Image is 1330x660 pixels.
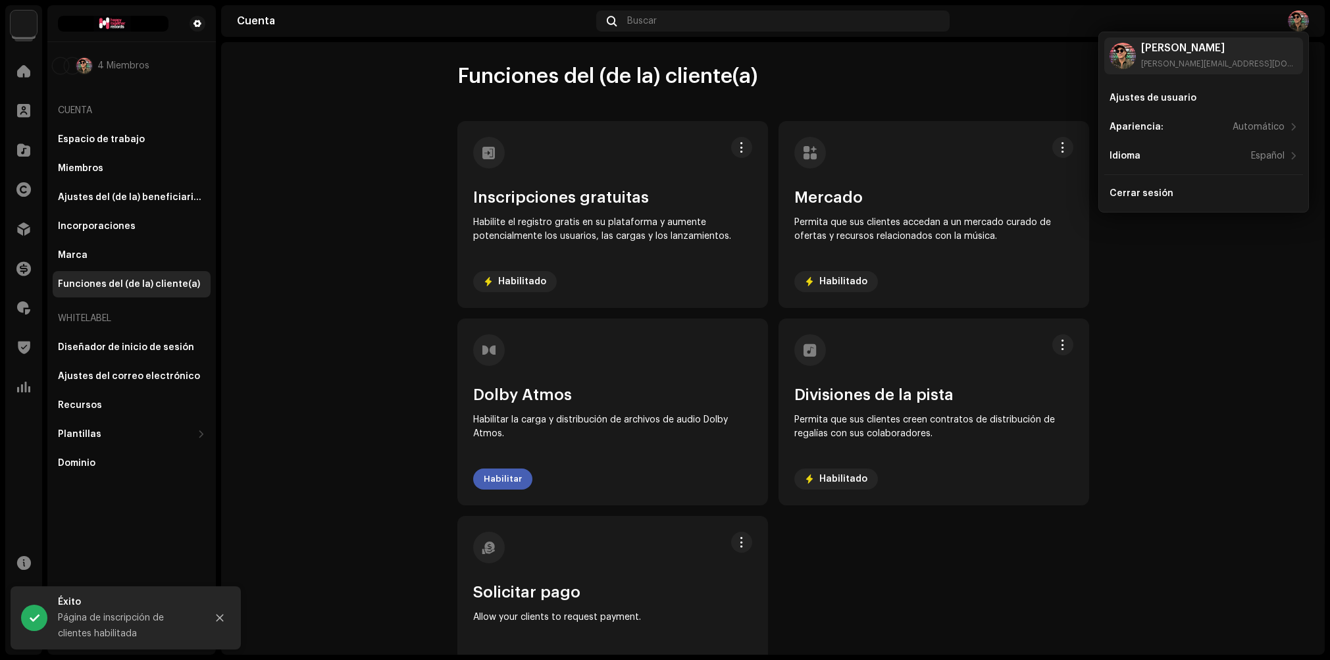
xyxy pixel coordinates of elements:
p: Permita que sus clientes creen contratos de distribución de regalías con sus colaboradores. [794,413,1073,441]
div: Cerrar sesión [1110,188,1173,199]
div: [PERSON_NAME][EMAIL_ADDRESS][DOMAIN_NAME] [1141,59,1298,69]
strong: Habilitado [498,276,546,287]
h3: Dolby Atmos [473,387,752,403]
div: Marca [58,250,88,261]
re-m-nav-item: Miembros [53,155,211,182]
div: Página de inscripción de clientes habilitada [58,610,196,642]
div: Recursos [58,400,102,411]
p: Habilite el registro gratis en su plataforma y aumente potencialmente los usuarios, las cargas y ... [473,216,752,243]
h3: Solicitar pago [473,584,752,600]
div: Miembros [58,163,103,174]
img: edd8793c-a1b1-4538-85bc-e24b6277bc1e [11,11,37,37]
button: Habilitar [473,469,532,490]
re-m-nav-item: Marca [53,242,211,268]
re-a-nav-header: Cuenta [53,95,211,126]
p: Allow your clients to request payment. [473,611,752,624]
re-m-nav-item: Apariencia: [1104,114,1303,140]
re-m-nav-item: Ajustes del correo electrónico [53,363,211,390]
re-a-nav-header: Whitelabel [53,303,211,334]
re-m-nav-item: Ajustes de usuario [1104,85,1303,111]
re-m-nav-item: Diseñador de inicio de sesión [53,334,211,361]
re-m-nav-item: Espacio de trabajo [53,126,211,153]
p: Habilitar la carga y distribución de archivos de audio Dolby Atmos. [473,413,752,441]
img: 56eef501-2e3f-4f3f-a4cd-d67c5acef76b [1288,11,1309,32]
div: Dominio [58,458,95,469]
div: Ajustes de usuario [1110,93,1196,103]
div: Español [1251,151,1285,161]
div: Idioma [1110,151,1140,161]
div: Éxito [58,594,196,610]
re-m-nav-item: Idioma [1104,143,1303,169]
div: Plantillas [58,429,101,440]
h3: Mercado [794,190,1073,205]
re-m-nav-item: Dominio [53,450,211,476]
span: 4 Miembros [97,61,149,71]
img: 56eef501-2e3f-4f3f-a4cd-d67c5acef76b [76,58,92,74]
h3: Divisiones de la pista [794,387,1073,403]
div: Ajustes del correo electrónico [58,371,200,382]
strong: Habilitado [819,474,867,484]
re-m-nav-item: Incorporaciones [53,213,211,240]
span: Buscar [627,16,657,26]
div: Ajustes del (de la) beneficiario(a) [58,192,205,203]
img: 0296780d-edad-4c0b-92b9-3b1e9d571915 [64,58,80,74]
div: Cuenta [237,16,591,26]
img: 56eef501-2e3f-4f3f-a4cd-d67c5acef76b [1110,43,1136,69]
div: [PERSON_NAME] [1141,43,1298,53]
div: Automático [1233,122,1285,132]
h3: Inscripciones gratuitas [473,190,752,205]
re-m-nav-item: Funciones del (de la) cliente(a) [53,271,211,297]
span: Habilitar [484,466,522,492]
p: Permita que sus clientes accedan a un mercado curado de ofertas y recursos relacionados con la mú... [794,216,1073,243]
re-m-nav-dropdown: Plantillas [53,421,211,447]
div: Funciones del (de la) cliente(a) [58,279,200,290]
re-m-nav-item: Ajustes del (de la) beneficiario(a) [53,184,211,211]
re-m-nav-item: Cerrar sesión [1104,180,1303,207]
button: Close [207,605,233,631]
div: Diseñador de inicio de sesión [58,342,194,353]
re-m-nav-item: Recursos [53,392,211,419]
div: Espacio de trabajo [58,134,145,145]
strong: Habilitado [819,276,867,287]
span: Funciones del (de la) cliente(a) [457,63,757,89]
div: Incorporaciones [58,221,136,232]
img: d22b4095-d449-4ccf-9eb5-85ca29122d11 [53,58,68,74]
img: bd0f0126-c3b7-48be-a28a-19ec4722d7b3 [58,16,168,32]
div: Apariencia: [1110,122,1164,132]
